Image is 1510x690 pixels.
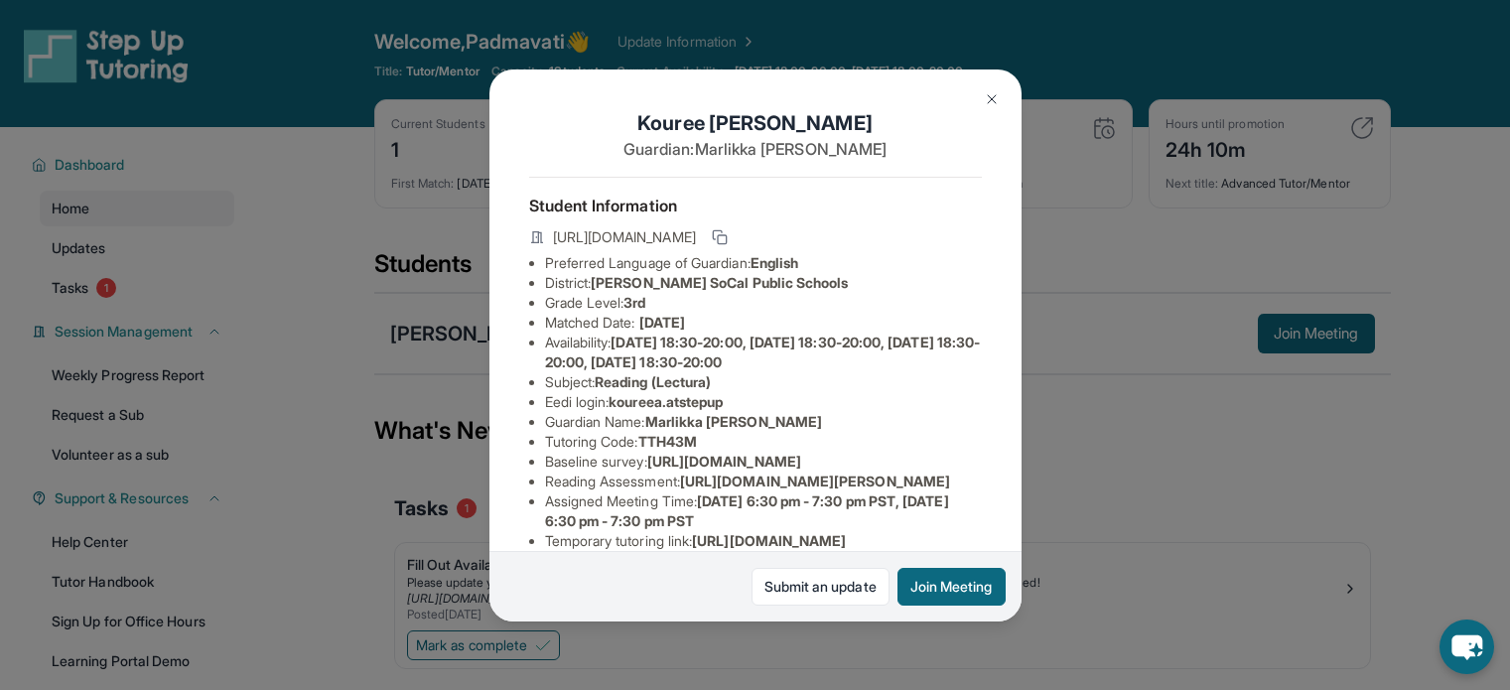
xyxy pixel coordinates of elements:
[639,314,685,331] span: [DATE]
[708,225,732,249] button: Copy link
[545,293,982,313] li: Grade Level:
[553,227,696,247] span: [URL][DOMAIN_NAME]
[647,453,801,470] span: [URL][DOMAIN_NAME]
[545,313,982,333] li: Matched Date:
[609,393,723,410] span: koureea.atstepup
[1440,620,1494,674] button: chat-button
[897,568,1006,606] button: Join Meeting
[591,274,848,291] span: [PERSON_NAME] SoCal Public Schools
[545,392,982,412] li: Eedi login :
[545,334,981,370] span: [DATE] 18:30-20:00, [DATE] 18:30-20:00, [DATE] 18:30-20:00, [DATE] 18:30-20:00
[545,372,982,392] li: Subject :
[595,373,711,390] span: Reading (Lectura)
[752,568,890,606] a: Submit an update
[545,432,982,452] li: Tutoring Code :
[692,532,846,549] span: [URL][DOMAIN_NAME]
[529,194,982,217] h4: Student Information
[638,433,697,450] span: TTH43M
[623,294,645,311] span: 3rd
[545,452,982,472] li: Baseline survey :
[545,472,982,491] li: Reading Assessment :
[751,254,799,271] span: English
[645,413,823,430] span: Marlikka [PERSON_NAME]
[529,109,982,137] h1: Kouree [PERSON_NAME]
[529,137,982,161] p: Guardian: Marlikka [PERSON_NAME]
[545,491,982,531] li: Assigned Meeting Time :
[545,333,982,372] li: Availability:
[545,492,949,529] span: [DATE] 6:30 pm - 7:30 pm PST, [DATE] 6:30 pm - 7:30 pm PST
[545,273,982,293] li: District:
[545,253,982,273] li: Preferred Language of Guardian:
[545,412,982,432] li: Guardian Name :
[545,531,982,551] li: Temporary tutoring link :
[680,473,950,489] span: [URL][DOMAIN_NAME][PERSON_NAME]
[984,91,1000,107] img: Close Icon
